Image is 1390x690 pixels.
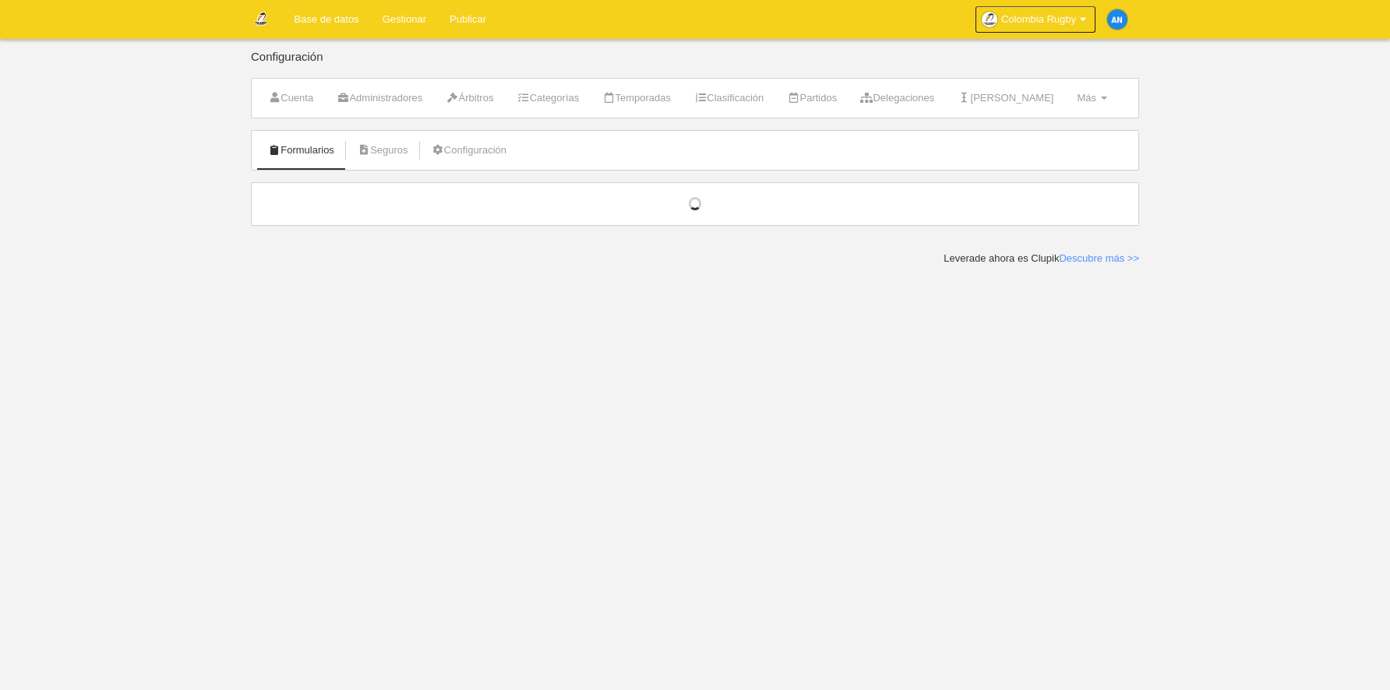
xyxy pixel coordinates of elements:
div: Cargando [267,197,1123,211]
a: Seguros [349,139,417,162]
a: Temporadas [594,86,679,110]
img: c2l6ZT0zMHgzMCZmcz05JnRleHQ9QU4mYmc9MWU4OGU1.png [1107,9,1127,30]
img: Colombia Rugby [252,9,270,28]
div: Leverade ahora es Clupik [944,252,1139,266]
a: [PERSON_NAME] [949,86,1062,110]
a: Descubre más >> [1059,252,1139,264]
a: Más [1068,86,1115,110]
a: Formularios [259,139,343,162]
a: Administradores [328,86,431,110]
a: Cuenta [259,86,322,110]
a: Configuración [423,139,515,162]
a: Partidos [778,86,845,110]
div: Configuración [251,51,1139,78]
img: Oanpu9v8aySI.30x30.jpg [982,12,997,27]
a: Delegaciones [852,86,943,110]
a: Colombia Rugby [975,6,1095,33]
a: Categorías [508,86,587,110]
span: Más [1077,92,1096,104]
a: Árbitros [437,86,502,110]
span: Colombia Rugby [1001,12,1076,27]
a: Clasificación [686,86,772,110]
